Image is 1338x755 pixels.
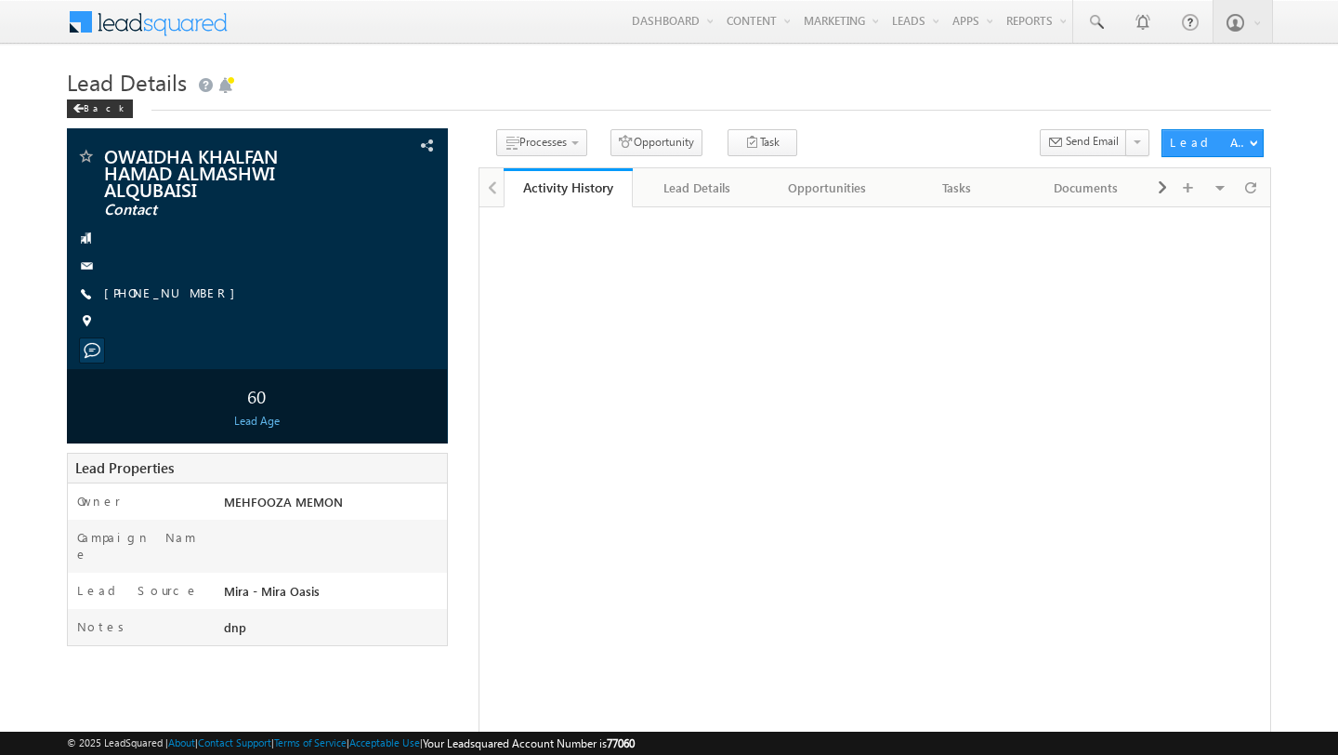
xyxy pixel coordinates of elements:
a: Terms of Service [274,736,347,748]
span: OWAIDHA KHALFAN HAMAD ALMASHWI ALQUBAISI [104,147,339,197]
div: Activity History [518,179,620,196]
div: Lead Details [648,177,746,199]
button: Processes [496,129,587,156]
div: Opportunities [778,177,876,199]
button: Send Email [1040,129,1127,156]
a: Activity History [504,168,634,207]
span: Processes [519,135,567,149]
div: Tasks [907,177,1005,199]
a: Back [67,99,142,114]
label: Owner [77,493,121,510]
a: Opportunities [763,168,893,207]
div: Back [67,99,133,118]
button: Opportunity [610,129,702,156]
a: About [168,736,195,748]
span: Contact [104,201,339,219]
a: Tasks [892,168,1022,207]
button: Lead Actions [1161,129,1264,157]
div: 60 [72,378,442,413]
span: Lead Details [67,67,187,97]
div: Lead Age [72,413,442,430]
div: Documents [1037,177,1135,199]
label: Lead Source [77,582,199,599]
span: dnp [224,619,246,635]
a: Documents [1022,168,1152,207]
div: Mira - Mira Oasis [219,582,447,608]
a: Lead Details [633,168,763,207]
button: Task [728,129,797,156]
label: Campaign Name [77,529,205,563]
span: 77060 [607,736,635,750]
span: Send Email [1066,133,1119,150]
div: Lead Actions [1170,134,1249,151]
span: [PHONE_NUMBER] [104,285,244,303]
a: Contact Support [198,736,271,748]
span: Your Leadsquared Account Number is [423,736,635,750]
label: Notes [77,618,131,635]
span: © 2025 LeadSquared | | | | | [67,735,635,752]
span: MEHFOOZA MEMON [224,494,343,510]
span: Lead Properties [75,458,174,477]
a: Acceptable Use [349,736,420,748]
